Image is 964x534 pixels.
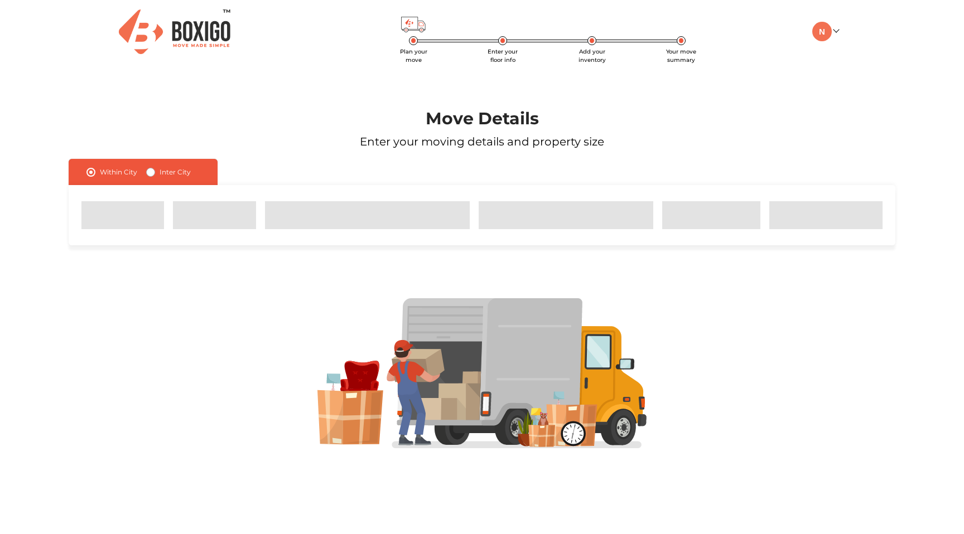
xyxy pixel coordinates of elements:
[488,48,518,64] span: Enter your floor info
[579,48,606,64] span: Add your inventory
[38,133,926,150] p: Enter your moving details and property size
[38,109,926,129] h1: Move Details
[119,9,230,54] img: Boxigo
[160,166,191,179] label: Inter City
[100,166,137,179] label: Within City
[666,48,696,64] span: Your move summary
[400,48,427,64] span: Plan your move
